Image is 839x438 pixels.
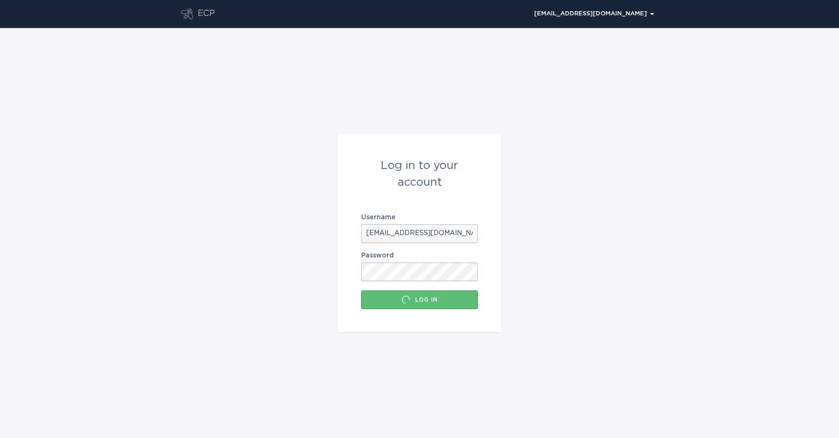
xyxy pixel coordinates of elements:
div: Log in to your account [361,157,478,191]
button: Go to dashboard [181,8,193,20]
button: Log in [361,290,478,309]
label: Username [361,214,478,221]
div: Log in [366,295,473,304]
div: [EMAIL_ADDRESS][DOMAIN_NAME] [534,11,654,17]
div: ECP [198,8,215,20]
button: Open user account details [530,7,658,21]
div: Popover menu [530,7,658,21]
div: Loading [401,295,411,304]
label: Password [361,252,478,259]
